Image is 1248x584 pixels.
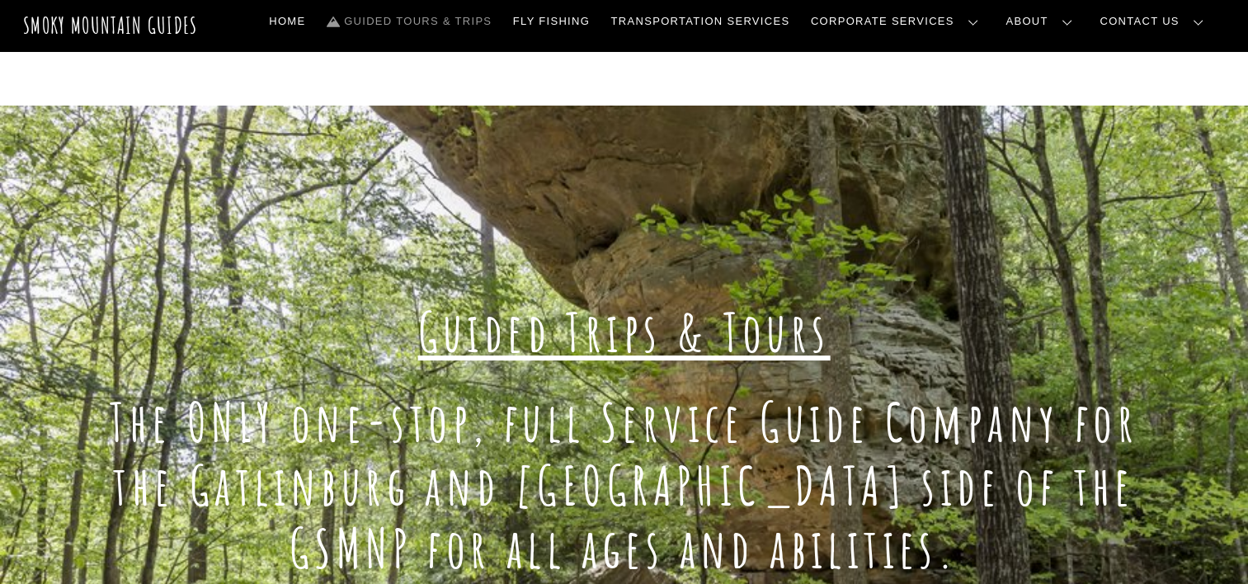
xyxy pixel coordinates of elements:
[506,4,596,39] a: Fly Fishing
[1000,4,1086,39] a: About
[106,391,1142,581] h1: The ONLY one-stop, full Service Guide Company for the Gatlinburg and [GEOGRAPHIC_DATA] side of th...
[804,4,991,39] a: Corporate Services
[320,4,498,39] a: Guided Tours & Trips
[23,12,198,39] a: Smoky Mountain Guides
[1094,4,1217,39] a: Contact Us
[262,4,312,39] a: Home
[605,4,796,39] a: Transportation Services
[418,299,831,365] span: Guided Trips & Tours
